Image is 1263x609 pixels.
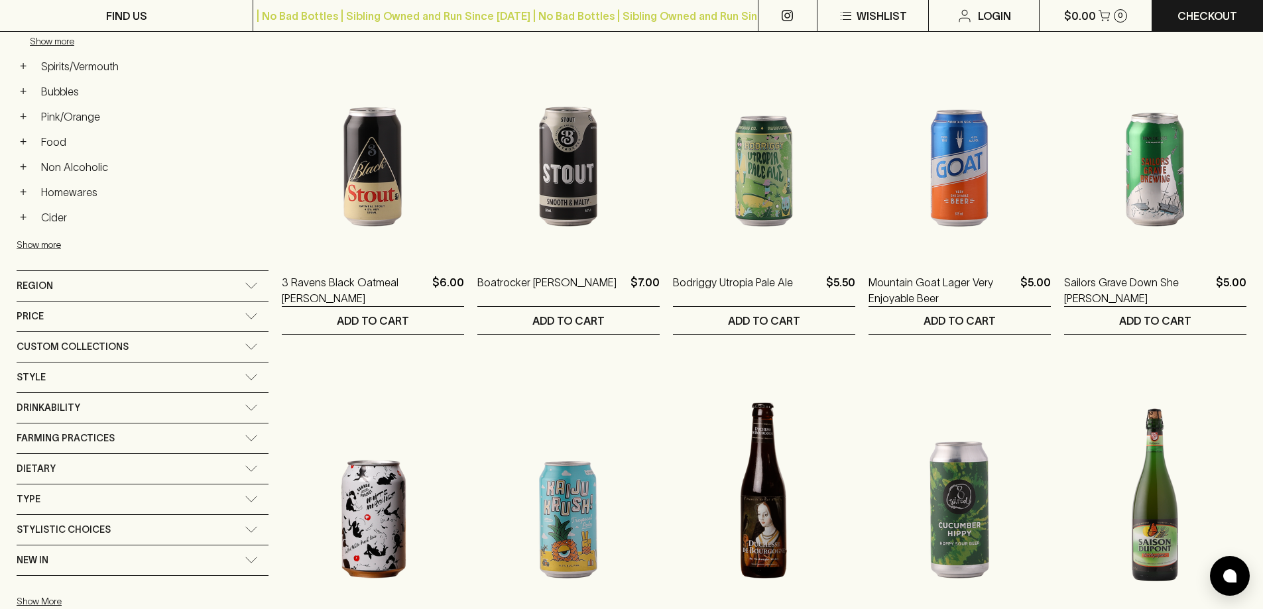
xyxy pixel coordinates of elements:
button: + [17,110,30,123]
img: Bodriggy Utropia Pale Ale [673,23,855,254]
div: Price [17,302,269,331]
img: Mountain Goat Lager Very Enjoyable Beer [869,23,1051,254]
button: ADD TO CART [282,307,464,334]
button: Show more [30,28,204,55]
div: Stylistic Choices [17,515,269,545]
div: Custom Collections [17,332,269,362]
button: ADD TO CART [1064,307,1246,334]
button: + [17,60,30,73]
div: Dietary [17,454,269,484]
a: Mountain Goat Lager Very Enjoyable Beer [869,274,1015,306]
img: Kaiju Krush Tropical Pale [477,374,660,606]
span: Price [17,308,44,325]
span: Stylistic Choices [17,522,111,538]
p: 0 [1118,12,1123,19]
p: Checkout [1177,8,1237,24]
button: ADD TO CART [477,307,660,334]
span: Type [17,491,40,508]
a: Pink/Orange [35,105,269,128]
button: + [17,211,30,224]
p: ADD TO CART [924,313,996,329]
a: Sailors Grave Down She [PERSON_NAME] [1064,274,1211,306]
button: ADD TO CART [673,307,855,334]
p: ADD TO CART [728,313,800,329]
div: Drinkability [17,393,269,423]
img: Brasserie Dupont Saison Biologique [1064,374,1246,606]
img: Brouwerij Veraeghe Duchesse de Bourgogne Flemish Red Ale [673,374,855,606]
p: $5.00 [1020,274,1051,306]
img: Sailors Grave Down She Gose [1064,23,1246,254]
div: New In [17,545,269,575]
span: Dietary [17,461,56,477]
div: Farming Practices [17,423,269,453]
a: Boatrocker [PERSON_NAME] [477,274,617,306]
span: Drinkability [17,400,80,416]
span: Custom Collections [17,339,129,355]
a: Bodriggy Utropia Pale Ale [673,274,793,306]
img: 3 Ravens Black Oatmeal Stout [282,23,464,254]
span: New In [17,552,48,569]
p: ADD TO CART [1119,313,1191,329]
img: Boatrocker Stout [477,23,660,254]
a: 3 Ravens Black Oatmeal [PERSON_NAME] [282,274,427,306]
a: Food [35,131,269,153]
p: Login [978,8,1011,24]
p: ADD TO CART [337,313,409,329]
button: + [17,85,30,98]
div: Type [17,484,269,514]
a: Cider [35,206,269,229]
button: + [17,186,30,199]
button: ADD TO CART [869,307,1051,334]
span: Region [17,278,53,294]
button: + [17,160,30,174]
a: Spirits/Vermouth [35,55,269,78]
p: $7.00 [631,274,660,306]
p: $5.00 [1216,274,1246,306]
img: Garage Project White Mischief Sour Ale [282,374,464,606]
img: bubble-icon [1223,569,1236,582]
p: FIND US [106,8,147,24]
img: 8 Wired Hippy Cucumber [869,374,1051,606]
a: Bubbles [35,80,269,103]
button: Show more [17,231,190,258]
span: Style [17,369,46,386]
div: Region [17,271,269,301]
p: ADD TO CART [532,313,605,329]
a: Non Alcoholic [35,156,269,178]
div: Style [17,362,269,392]
a: Homewares [35,181,269,203]
p: $0.00 [1064,8,1096,24]
p: $6.00 [432,274,464,306]
button: + [17,135,30,148]
p: Wishlist [857,8,907,24]
span: Farming Practices [17,430,115,447]
p: $5.50 [826,274,855,306]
